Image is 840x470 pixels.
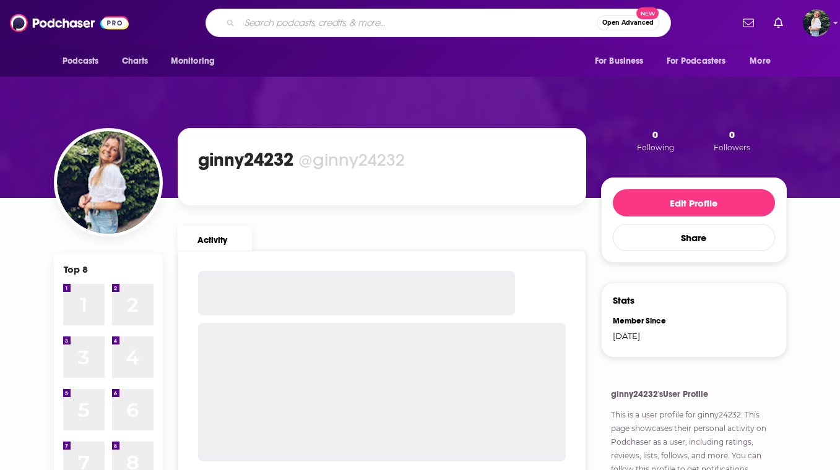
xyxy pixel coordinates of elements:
button: Edit Profile [613,189,775,216]
span: Logged in as ginny24232 [803,9,830,36]
span: New [636,7,659,19]
span: Followers [714,143,750,152]
button: 0Following [633,128,678,153]
button: open menu [586,49,659,73]
span: Charts [122,53,149,70]
div: Member Since [613,316,686,326]
h3: Stats [613,294,634,306]
span: 0 [729,129,735,140]
a: Charts [114,49,156,73]
a: Activity [178,226,252,250]
button: open menu [659,49,744,73]
h1: ginny24232 [198,148,293,171]
span: More [750,53,771,70]
h4: ginny24232's User Profile [611,389,777,399]
span: Monitoring [171,53,215,70]
span: For Podcasters [667,53,726,70]
div: [DATE] [613,331,686,341]
a: Show notifications dropdown [738,12,759,33]
div: Top 8 [64,263,88,275]
span: Podcasts [63,53,99,70]
span: For Business [595,53,644,70]
button: Show profile menu [803,9,830,36]
img: ginny24232 [57,131,160,234]
button: open menu [741,49,786,73]
div: @ginny24232 [298,149,405,171]
a: ginny24232 [698,410,741,419]
input: Search podcasts, credits, & more... [240,13,597,33]
img: User Profile [803,9,830,36]
img: Podchaser - Follow, Share and Rate Podcasts [10,11,129,35]
span: 0 [652,129,658,140]
button: Open AdvancedNew [597,15,659,30]
span: Following [637,143,674,152]
div: Search podcasts, credits, & more... [206,9,671,37]
button: 0Followers [710,128,754,153]
a: Show notifications dropdown [769,12,788,33]
span: Open Advanced [602,20,654,26]
button: open menu [162,49,231,73]
button: open menu [54,49,115,73]
button: Share [613,224,775,251]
